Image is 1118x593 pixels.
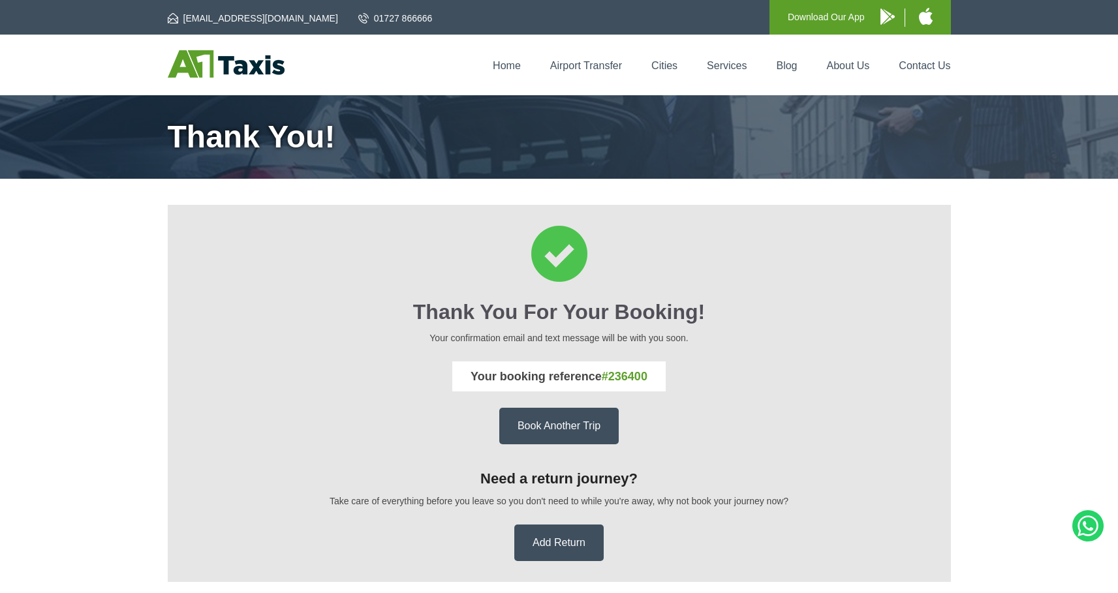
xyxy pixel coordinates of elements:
a: Airport Transfer [550,60,622,71]
a: Cities [651,60,677,71]
img: Thank You for your booking Icon [531,226,587,282]
h2: Thank You for your booking! [186,300,933,324]
span: #236400 [602,370,647,383]
a: Add Return [514,525,604,561]
a: Home [493,60,521,71]
img: A1 Taxis iPhone App [919,8,933,25]
img: A1 Taxis Android App [880,8,895,25]
a: Contact Us [899,60,950,71]
h3: Need a return journey? [186,470,933,487]
a: Blog [776,60,797,71]
a: 01727 866666 [358,12,433,25]
a: [EMAIL_ADDRESS][DOMAIN_NAME] [168,12,338,25]
h1: Thank You! [168,121,951,153]
strong: Your booking reference [471,370,647,383]
a: About Us [827,60,870,71]
p: Your confirmation email and text message will be with you soon. [186,331,933,345]
a: Services [707,60,747,71]
p: Take care of everything before you leave so you don't need to while you're away, why not book you... [186,494,933,508]
p: Download Our App [788,9,865,25]
a: Book Another Trip [499,408,619,444]
img: A1 Taxis St Albans LTD [168,50,285,78]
